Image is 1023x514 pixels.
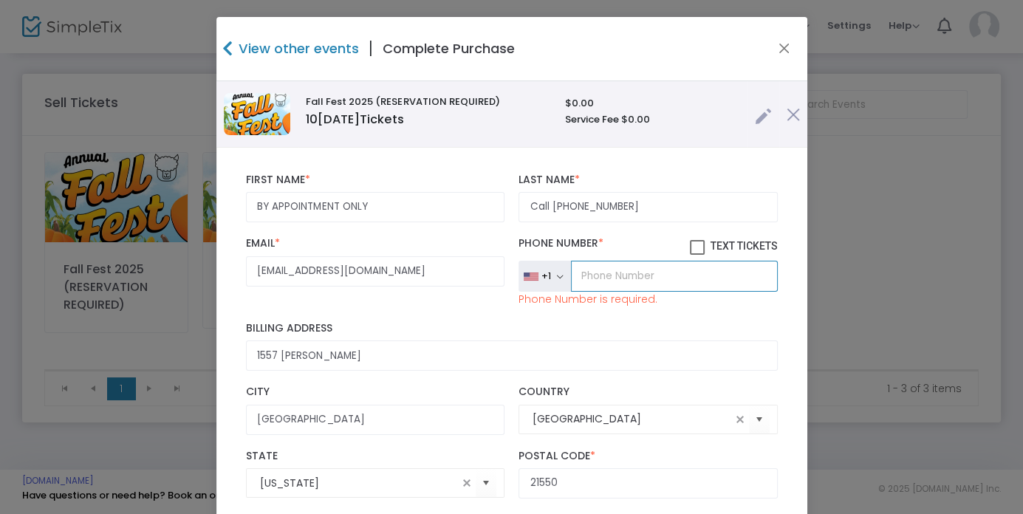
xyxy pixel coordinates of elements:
span: Text Tickets [711,240,778,252]
img: 638913065238966776638905323816256264Screenshot20240820085117YahooMail.jpg [224,93,290,135]
button: Select [476,468,496,498]
button: +1 [519,261,571,292]
h6: Fall Fest 2025 (RESERVATION REQUIRED) [306,96,550,108]
span: clear [731,411,749,428]
input: Select State [260,476,458,491]
label: State [246,450,504,463]
input: Billing Address [246,340,778,371]
span: 10 [306,111,318,128]
label: Last Name [519,174,777,187]
img: cross.png [787,108,800,121]
input: Email [246,256,504,287]
label: Billing Address [246,322,778,335]
h4: Complete Purchase [383,38,515,58]
button: Close [774,39,793,58]
label: Phone Number [519,237,777,255]
input: Last Name [519,192,777,222]
div: +1 [541,270,551,282]
span: Tickets [360,111,404,128]
button: Select [749,405,770,435]
input: Select Country [533,411,731,427]
label: First Name [246,174,504,187]
label: Country [519,385,777,399]
span: | [359,35,383,62]
p: Phone Number is required. [519,292,657,306]
h6: Service Fee $0.00 [565,114,739,126]
h4: View other events [235,38,359,58]
input: City [246,405,504,435]
input: Postal Code [519,468,777,498]
span: [DATE] [306,111,404,128]
label: Email [246,237,504,250]
h6: $0.00 [565,97,739,109]
label: Postal Code [519,450,777,463]
input: First Name [246,192,504,222]
label: City [246,385,504,399]
span: clear [458,474,476,492]
input: Phone Number [571,261,777,292]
